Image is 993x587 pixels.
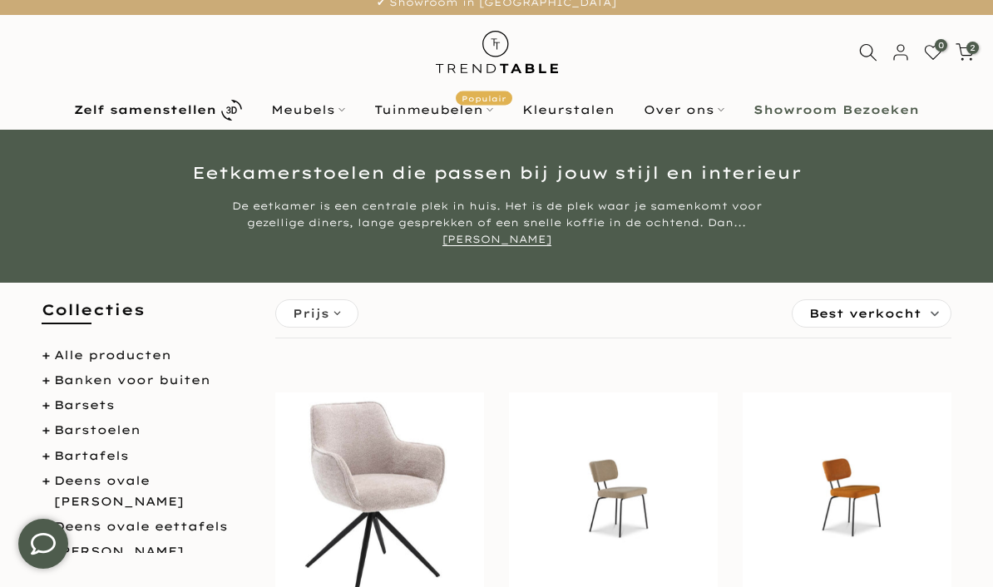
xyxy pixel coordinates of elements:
[74,104,216,116] b: Zelf samenstellen
[809,300,921,327] span: Best verkocht
[42,299,250,337] h5: Collecties
[54,473,184,509] a: Deens ovale [PERSON_NAME]
[54,448,129,463] a: Bartafels
[442,233,551,246] a: [PERSON_NAME]
[630,100,739,120] a: Over ons
[257,100,360,120] a: Meubels
[508,100,630,120] a: Kleurstalen
[54,348,171,363] a: Alle producten
[293,304,329,323] span: Prijs
[54,372,210,387] a: Banken voor buiten
[753,104,919,116] b: Showroom Bezoeken
[2,502,85,585] iframe: toggle-frame
[793,300,951,327] label: Sorteren:Best verkocht
[956,43,974,62] a: 2
[54,422,141,437] a: Barstoelen
[60,96,257,125] a: Zelf samenstellen
[54,397,115,412] a: Barsets
[456,91,512,106] span: Populair
[924,43,942,62] a: 0
[966,42,979,54] span: 2
[739,100,934,120] a: Showroom Bezoeken
[935,39,947,52] span: 0
[360,100,508,120] a: TuinmeubelenPopulair
[12,165,981,181] h1: Eetkamerstoelen die passen bij jouw stijl en interieur
[54,544,184,559] a: [PERSON_NAME]
[185,198,808,248] div: De eetkamer is een centrale plek in huis. Het is de plek waar je samenkomt voor gezellige diners,...
[54,519,228,534] a: Deens ovale eettafels
[424,15,570,89] img: trend-table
